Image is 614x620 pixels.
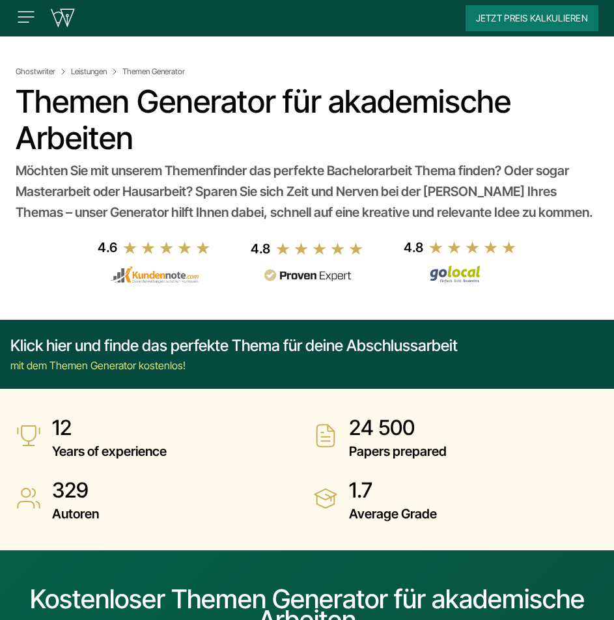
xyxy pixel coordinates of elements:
[16,485,42,511] img: Autoren
[52,415,167,441] strong: 12
[52,503,99,524] span: Autoren
[52,441,167,462] span: Years of experience
[16,66,68,77] a: Ghostwriter
[416,265,505,283] img: Wirschreiben Bewertungen
[349,503,437,524] span: Average Grade
[313,485,339,511] img: Average Grade
[16,160,598,223] div: Möchten Sie mit unserem Themenfinder das perfekte Bachelorarbeit Thema finden? Oder sogar Mastera...
[349,477,437,503] strong: 1.7
[313,423,339,449] img: Papers prepared
[49,8,76,28] img: wirschreiben
[263,269,352,282] img: provenexpert reviews
[16,83,598,156] h1: Themen Generator für akademische Arbeiten
[52,477,99,503] strong: 329
[275,242,364,256] img: stars
[10,335,458,356] div: Klick hier und finde das perfekte Thema für deine Abschlussarbeit
[251,238,270,259] div: 4.8
[404,237,423,258] div: 4.8
[10,358,458,373] div: mit dem Themen Generator kostenlos!
[349,441,447,462] span: Papers prepared
[122,66,185,77] span: Themen Generator
[122,240,211,255] img: stars
[110,266,199,283] img: kundennote
[349,415,447,441] strong: 24 500
[428,240,517,255] img: stars
[466,5,598,31] button: Jetzt Preis kalkulieren
[16,423,42,449] img: Years of experience
[16,7,36,27] img: Menu open
[98,237,117,258] div: 4.6
[71,66,120,77] a: Leistungen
